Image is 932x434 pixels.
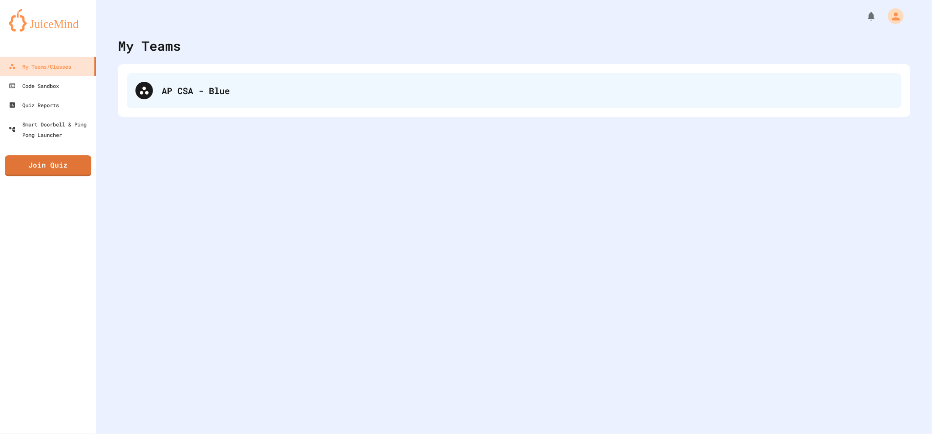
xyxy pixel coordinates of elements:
div: Code Sandbox [9,80,59,91]
div: Smart Doorbell & Ping Pong Launcher [9,119,93,140]
div: My Account [879,6,906,26]
img: logo-orange.svg [9,9,87,31]
div: AP CSA - Blue [162,84,893,97]
div: Quiz Reports [9,100,59,110]
div: My Teams [118,36,181,56]
a: Join Quiz [5,155,91,176]
div: My Notifications [850,9,879,24]
div: My Teams/Classes [9,61,71,72]
div: AP CSA - Blue [127,73,901,108]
